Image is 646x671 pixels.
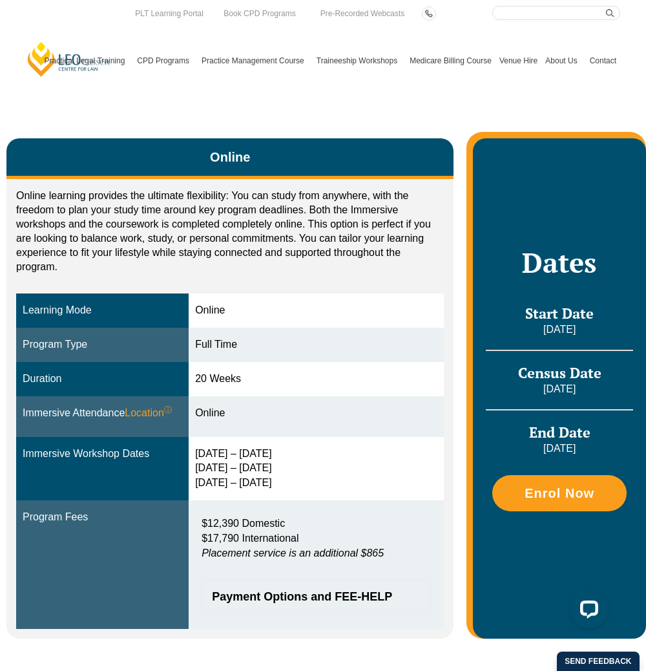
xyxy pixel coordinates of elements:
[492,475,627,511] a: Enrol Now
[6,138,453,638] div: Tabs. Open items with Enter or Space, close with Escape and navigate using the Arrow keys.
[486,323,633,337] p: [DATE]
[313,33,406,89] a: Traineeship Workshops
[486,442,633,456] p: [DATE]
[23,447,182,462] div: Immersive Workshop Dates
[195,303,437,318] div: Online
[198,33,313,89] a: Practice Management Course
[525,487,594,500] span: Enrol Now
[212,591,408,602] span: Payment Options and FEE-HELP
[406,33,495,89] a: Medicare Billing Course
[518,363,601,382] span: Census Date
[195,372,437,387] div: 20 Weeks
[486,382,633,396] p: [DATE]
[164,405,172,414] sup: ⓘ
[559,584,614,639] iframe: LiveChat chat widget
[202,533,298,544] span: $17,790 International
[132,6,207,21] a: PLT Learning Portal
[23,303,182,318] div: Learning Mode
[202,518,285,529] span: $12,390 Domestic
[41,33,134,89] a: Practical Legal Training
[23,337,182,352] div: Program Type
[210,148,250,166] span: Online
[202,548,384,559] em: Placement service is an additional $865
[23,406,182,421] div: Immersive Attendance
[125,406,172,421] span: Location
[541,33,585,89] a: About Us
[529,423,590,442] span: End Date
[23,372,182,387] div: Duration
[586,33,620,89] a: Contact
[220,6,298,21] a: Book CPD Programs
[495,33,541,89] a: Venue Hire
[525,304,594,323] span: Start Date
[195,447,437,491] div: [DATE] – [DATE] [DATE] – [DATE] [DATE] – [DATE]
[16,189,444,274] p: Online learning provides the ultimate flexibility: You can study from anywhere, with the freedom ...
[195,337,437,352] div: Full Time
[23,510,182,525] div: Program Fees
[195,406,437,421] div: Online
[317,6,408,21] a: Pre-Recorded Webcasts
[26,41,112,78] a: [PERSON_NAME] Centre for Law
[486,246,633,279] h2: Dates
[133,33,198,89] a: CPD Programs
